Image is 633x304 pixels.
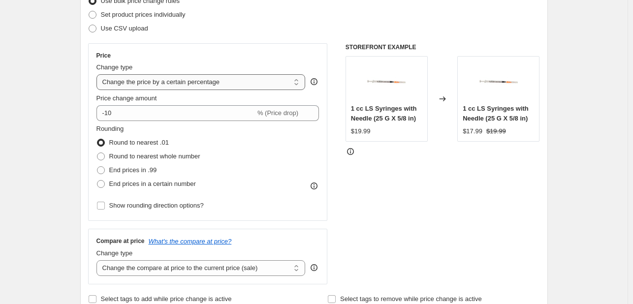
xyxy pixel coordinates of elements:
[96,94,157,102] span: Price change amount
[109,166,157,174] span: End prices in .99
[149,238,232,245] button: What's the compare at price?
[340,295,482,303] span: Select tags to remove while price change is active
[309,263,319,273] div: help
[486,126,506,136] strike: $19.99
[109,202,204,209] span: Show rounding direction options?
[96,237,145,245] h3: Compare at price
[367,61,406,101] img: 120575_0-L_80x.jpg
[96,52,111,60] h3: Price
[96,105,255,121] input: -15
[101,11,186,18] span: Set product prices individually
[96,63,133,71] span: Change type
[479,61,518,101] img: 120575_0-L_80x.jpg
[109,180,196,187] span: End prices in a certain number
[346,43,540,51] h6: STOREFRONT EXAMPLE
[257,109,298,117] span: % (Price drop)
[109,152,200,160] span: Round to nearest whole number
[463,105,529,122] span: 1 cc LS Syringes with Needle (25 G X 5/8 in)
[101,25,148,32] span: Use CSV upload
[109,139,169,146] span: Round to nearest .01
[351,105,417,122] span: 1 cc LS Syringes with Needle (25 G X 5/8 in)
[101,295,232,303] span: Select tags to add while price change is active
[96,125,124,132] span: Rounding
[309,77,319,87] div: help
[463,126,482,136] div: $17.99
[96,249,133,257] span: Change type
[351,126,371,136] div: $19.99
